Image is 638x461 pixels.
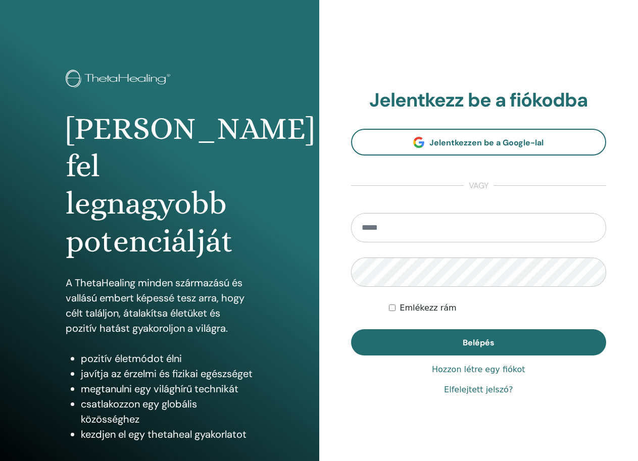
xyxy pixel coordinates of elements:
label: Emlékezz rám [400,302,456,314]
div: Keep me authenticated indefinitely or until I manually logout [389,302,606,314]
li: javítja az érzelmi és fizikai egészséget [81,366,253,381]
a: Jelentkezzen be a Google-lal [351,129,607,156]
p: A ThetaHealing minden származású és vallású embert képessé tesz arra, hogy célt találjon, átalakí... [66,275,253,336]
span: vagy [464,180,494,192]
li: pozitív életmódot élni [81,351,253,366]
li: megtanulni egy világhírű technikát [81,381,253,396]
span: Jelentkezzen be a Google-lal [429,137,544,148]
h2: Jelentkezz be a fiókodba [351,89,607,112]
h1: [PERSON_NAME] fel legnagyobb potenciálját [66,110,253,261]
li: csatlakozzon egy globális közösséghez [81,396,253,427]
span: Belépés [463,337,495,348]
li: kezdjen el egy thetaheal gyakorlatot [81,427,253,442]
a: Elfelejtett jelszó? [444,384,513,396]
button: Belépés [351,329,607,355]
a: Hozzon létre egy fiókot [432,364,525,376]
